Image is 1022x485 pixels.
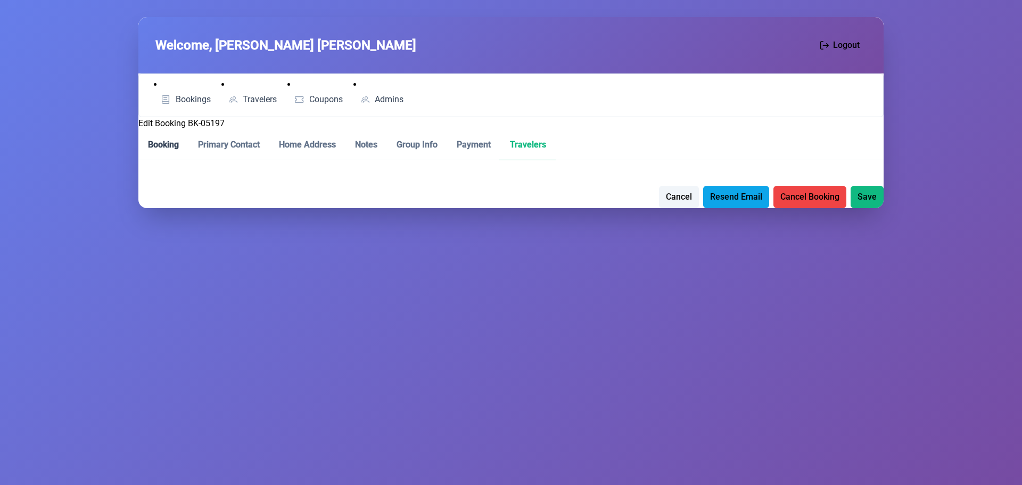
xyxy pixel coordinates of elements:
[154,78,217,108] li: Bookings
[345,130,387,160] p-tab: Notes
[353,91,410,108] a: Admins
[773,186,846,208] button: Cancel Booking
[269,130,345,160] p-tab: Home Address
[780,191,839,203] span: Cancel Booking
[703,186,769,208] button: Resend Email
[138,130,188,160] p-tab: Booking
[858,191,877,203] span: Save
[155,36,416,55] span: Welcome, [PERSON_NAME] [PERSON_NAME]
[666,191,692,203] span: Cancel
[287,91,349,108] a: Coupons
[138,117,884,130] h2: Edit Booking BK-05197
[176,95,211,104] span: Bookings
[500,130,556,160] p-tab: Travelers
[243,95,277,104] span: Travelers
[659,186,699,208] button: Cancel
[710,191,762,203] span: Resend Email
[375,95,403,104] span: Admins
[851,186,884,208] button: Save
[309,95,343,104] span: Coupons
[353,78,410,108] li: Admins
[188,130,269,160] p-tab: Primary Contact
[813,34,867,56] button: Logout
[447,130,500,160] p-tab: Payment
[221,91,284,108] a: Travelers
[387,130,447,160] p-tab: Group Info
[833,39,860,52] span: Logout
[287,78,349,108] li: Coupons
[221,78,284,108] li: Travelers
[154,91,217,108] a: Bookings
